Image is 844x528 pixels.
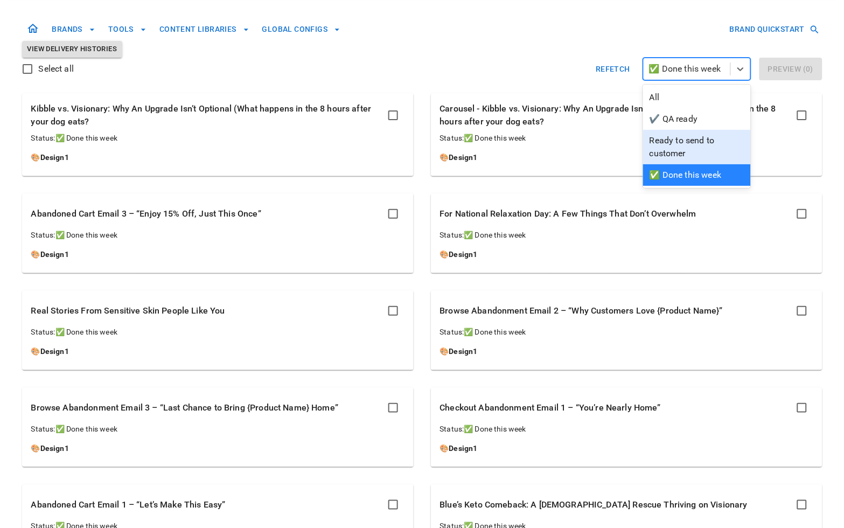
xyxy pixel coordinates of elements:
[643,108,751,130] div: ✔️ QA ready
[726,19,822,39] button: BRAND QUICKSTART
[591,58,634,80] button: Refetch
[440,401,661,414] p: Checkout Abandonment Email 1 – “You’re Nearly Home”
[31,207,261,220] p: Abandoned Cart Email 3 – “Enjoy 15% Off, Just This Once”
[449,250,478,259] a: Design1
[31,326,404,337] p: Status: ✅ Done this week
[440,443,813,454] p: 🎨
[22,41,123,58] button: View Delivery Histories
[39,62,74,75] span: Select all
[643,130,751,164] div: Ready to send to customer
[440,207,696,220] p: For National Relaxation Day: A Few Things That Don’t Overwhelm
[31,443,404,454] p: 🎨
[440,230,813,240] p: Status: ✅ Done this week
[643,164,751,186] div: ✅ Done this week
[440,249,813,260] p: 🎨
[440,346,813,357] p: 🎨
[440,304,723,317] p: Browse Abandonment Email 2 – “Why Customers Love {Product Name}”
[31,304,225,317] p: Real Stories From Sensitive Skin People Like You
[440,102,791,128] p: Carousel - Kibble vs. Visionary: Why An Upgrade Isn’t Optional (What happens in the 8 hours after...
[48,19,100,39] button: BRANDS
[31,133,404,143] p: Status: ✅ Done this week
[31,346,404,357] p: 🎨
[40,153,69,162] a: Design1
[440,133,813,143] p: Status: ✅ Done this week
[31,249,404,260] p: 🎨
[449,347,478,356] a: Design1
[40,250,69,259] a: Design1
[449,444,478,453] a: Design1
[31,230,404,240] p: Status: ✅ Done this week
[31,401,339,414] p: Browse Abandonment Email 3 – “Last Chance to Bring {Product Name} Home”
[31,152,404,163] p: 🎨
[440,498,748,511] p: Blue’s Keto Comeback: A [DEMOGRAPHIC_DATA] Rescue Thriving on Visionary
[440,423,813,434] p: Status: ✅ Done this week
[449,153,478,162] a: Design1
[104,19,151,39] button: TOOLS
[31,498,226,511] p: Abandoned Cart Email 1 – “Let’s Make This Easy”
[31,102,382,128] p: Kibble vs. Visionary: Why An Upgrade Isn’t Optional (What happens in the 8 hours after your dog e...
[440,152,813,163] p: 🎨
[643,87,751,108] div: All
[31,423,404,434] p: Status: ✅ Done this week
[440,326,813,337] p: Status: ✅ Done this week
[155,19,254,39] button: CONTENT LIBRARIES
[258,19,345,39] button: GLOBAL CONFIGS
[40,347,69,356] a: Design1
[40,444,69,453] a: Design1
